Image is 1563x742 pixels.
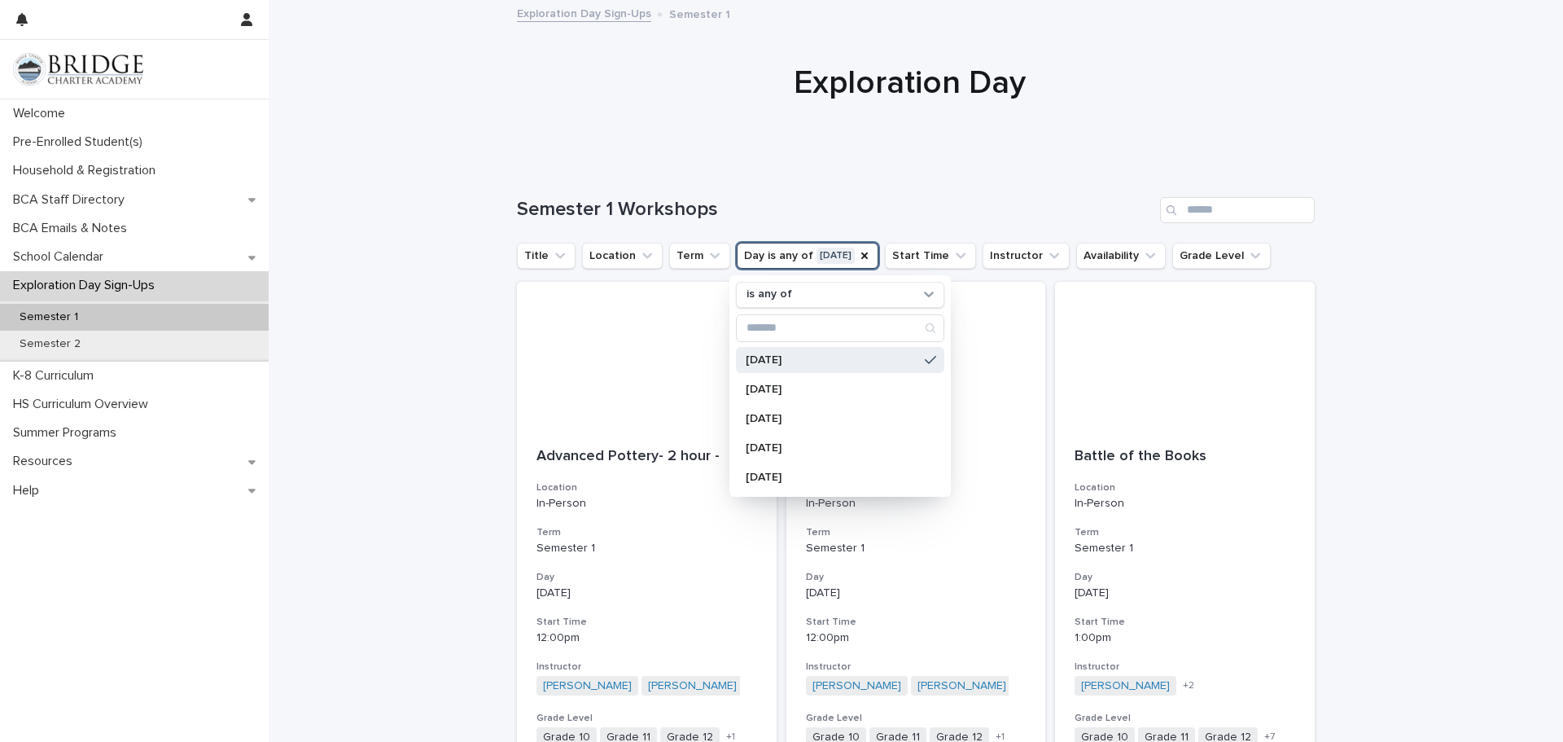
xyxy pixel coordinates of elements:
p: Semester 1 [7,310,91,324]
span: + 2 [1183,681,1194,691]
button: Instructor [983,243,1070,269]
p: Semester 1 [669,4,730,22]
a: [PERSON_NAME] [1081,679,1170,693]
div: Search [736,314,944,342]
a: [PERSON_NAME] [812,679,901,693]
p: Semester 1 [806,542,1027,555]
button: Term [669,243,730,269]
p: Semester 1 [536,542,757,555]
h3: Day [1075,571,1295,584]
h3: Start Time [806,616,1027,629]
p: Resources [7,454,85,469]
p: 1:00pm [1075,631,1295,645]
p: Advanced Pottery- 2 hour - [536,448,757,466]
a: Exploration Day Sign-Ups [517,3,651,22]
p: K-8 Curriculum [7,368,107,384]
button: Location [582,243,663,269]
p: BCA Staff Directory [7,192,138,208]
h3: Grade Level [806,712,1027,725]
p: Pre-Enrolled Student(s) [7,134,155,150]
h3: Instructor [536,661,757,674]
h3: Location [1075,481,1295,494]
p: [DATE] [746,413,918,424]
h3: Start Time [536,616,757,629]
h1: Exploration Day [511,64,1309,103]
p: In-Person [1075,497,1295,511]
h3: Instructor [806,661,1027,674]
p: BCA Emails & Notes [7,221,140,236]
p: [DATE] [536,586,757,600]
p: Welcome [7,106,78,121]
button: Title [517,243,576,269]
span: + 1 [726,732,735,742]
button: Grade Level [1172,243,1271,269]
p: [DATE] [746,354,918,366]
span: + 7 [1264,732,1275,742]
p: Summer Programs [7,425,129,441]
p: Help [7,483,52,498]
p: In-Person [806,497,1027,511]
span: + 1 [996,732,1005,742]
p: Battle of the Books [1075,448,1295,466]
h3: Term [1075,526,1295,539]
a: [PERSON_NAME] [648,679,737,693]
button: Day [737,243,878,269]
p: [DATE] [746,384,918,395]
p: [DATE] [746,472,918,483]
p: is any of [746,288,792,301]
p: HS Curriculum Overview [7,397,161,412]
p: [DATE] [1075,586,1295,600]
h3: Start Time [1075,616,1295,629]
h3: Instructor [1075,661,1295,674]
p: [DATE] [806,586,1027,600]
h3: Term [536,526,757,539]
input: Search [737,315,943,341]
a: [PERSON_NAME] [917,679,1006,693]
p: [DATE] [746,442,918,454]
h3: Grade Level [1075,712,1295,725]
p: In-Person [536,497,757,511]
a: [PERSON_NAME] [543,679,632,693]
input: Search [1160,197,1315,223]
p: Household & Registration [7,163,169,178]
h3: Term [806,526,1027,539]
h3: Day [536,571,757,584]
img: V1C1m3IdTEidaUdm9Hs0 [13,53,143,86]
p: Semester 2 [7,337,94,351]
h3: Location [536,481,757,494]
p: Semester 1 [1075,542,1295,555]
p: School Calendar [7,249,116,265]
button: Start Time [885,243,976,269]
h3: Grade Level [536,712,757,725]
h1: Semester 1 Workshops [517,198,1154,222]
p: 12:00pm [536,631,757,645]
p: Exploration Day Sign-Ups [7,278,168,293]
p: 12:00pm [806,631,1027,645]
h3: Day [806,571,1027,584]
button: Availability [1076,243,1166,269]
